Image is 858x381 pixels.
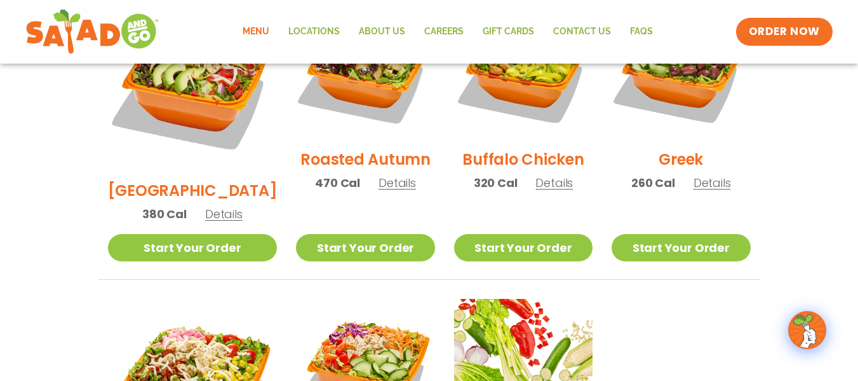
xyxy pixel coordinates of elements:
span: Details [379,175,416,191]
span: 320 Cal [474,174,518,191]
a: Contact Us [544,17,620,46]
a: Start Your Order [612,234,750,261]
span: Details [535,175,573,191]
span: Details [205,206,243,222]
h2: Roasted Autumn [300,148,431,170]
a: Start Your Order [108,234,278,261]
a: FAQs [620,17,662,46]
span: ORDER NOW [749,24,820,39]
a: Locations [279,17,349,46]
a: Careers [415,17,473,46]
a: Menu [233,17,279,46]
span: 470 Cal [315,174,360,191]
a: About Us [349,17,415,46]
span: 260 Cal [631,174,675,191]
a: Start Your Order [296,234,434,261]
h2: Greek [659,148,703,170]
nav: Menu [233,17,662,46]
h2: Buffalo Chicken [462,148,584,170]
span: Details [694,175,731,191]
span: 380 Cal [142,205,187,223]
a: GIFT CARDS [473,17,544,46]
img: wpChatIcon [789,312,825,348]
h2: [GEOGRAPHIC_DATA] [108,179,278,202]
a: ORDER NOW [736,18,833,46]
a: Start Your Order [454,234,593,261]
img: new-SAG-logo-768×292 [25,6,159,57]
